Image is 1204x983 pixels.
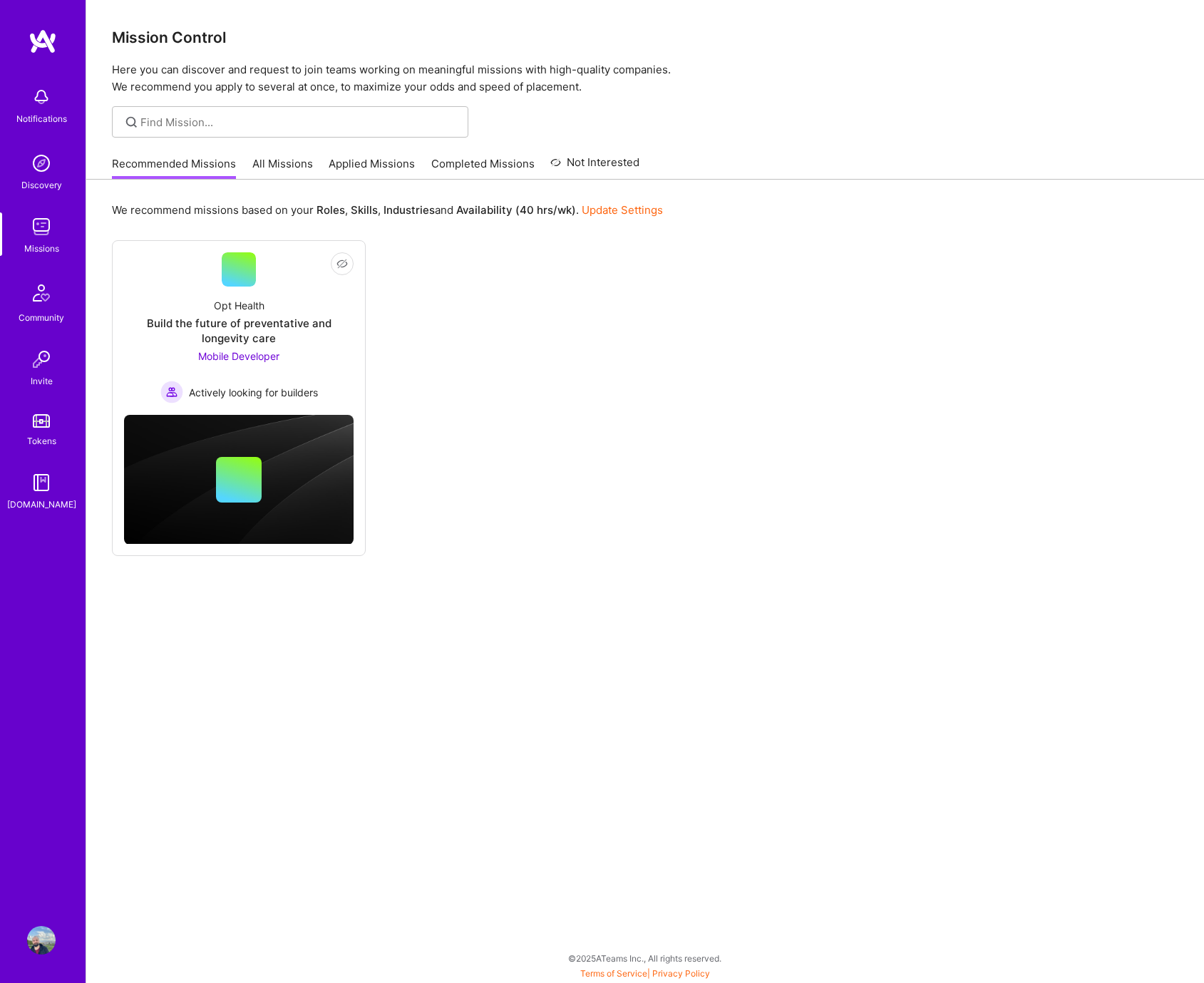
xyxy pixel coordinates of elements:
[580,968,710,979] span: |
[7,497,76,512] div: [DOMAIN_NAME]
[124,252,354,403] a: Opt HealthBuild the future of preventative and longevity careMobile Developer Actively looking fo...
[27,149,56,177] img: discovery
[27,212,56,241] img: teamwork
[123,114,140,130] i: icon SearchGrey
[198,350,279,362] span: Mobile Developer
[27,83,56,111] img: bell
[652,968,710,979] a: Privacy Policy
[31,374,53,388] div: Invite
[24,926,59,954] a: User Avatar
[86,940,1204,976] div: © 2025 ATeams Inc., All rights reserved.
[124,415,354,545] img: cover
[33,414,50,428] img: tokens
[112,29,1178,46] h3: Mission Control
[384,203,435,217] b: Industries
[431,156,535,180] a: Completed Missions
[112,61,1178,96] p: Here you can discover and request to join teams working on meaningful missions with high-quality ...
[317,203,345,217] b: Roles
[24,276,58,310] img: Community
[550,154,639,180] a: Not Interested
[21,177,62,192] div: Discovery
[140,115,458,130] input: Find Mission...
[329,156,415,180] a: Applied Missions
[160,381,183,403] img: Actively looking for builders
[336,258,348,269] i: icon EyeClosed
[29,29,57,54] img: logo
[582,203,663,217] a: Update Settings
[252,156,313,180] a: All Missions
[580,968,647,979] a: Terms of Service
[27,468,56,497] img: guide book
[27,433,56,448] div: Tokens
[112,202,663,217] p: We recommend missions based on your , , and .
[456,203,576,217] b: Availability (40 hrs/wk)
[124,316,354,346] div: Build the future of preventative and longevity care
[16,111,67,126] div: Notifications
[112,156,236,180] a: Recommended Missions
[214,298,264,313] div: Opt Health
[27,345,56,374] img: Invite
[19,310,64,325] div: Community
[27,926,56,954] img: User Avatar
[189,385,318,400] span: Actively looking for builders
[24,241,59,256] div: Missions
[351,203,378,217] b: Skills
